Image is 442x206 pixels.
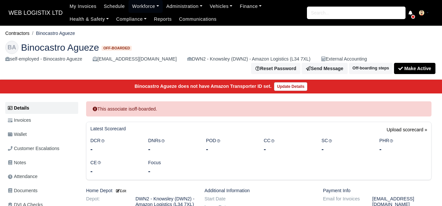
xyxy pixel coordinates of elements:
a: Send Message [302,63,347,74]
div: POD [201,137,259,154]
a: Update Details [274,82,307,91]
div: DCR [85,137,143,154]
div: External Accounting [321,55,367,63]
div: PHR [374,137,432,154]
div: Binocastro Agueze [0,36,442,80]
div: DWN2 - Knowsley (DWN2) - Amazon Logistics (L34 7XL) [187,55,311,63]
a: Reports [150,13,175,26]
span: Documents [8,187,37,194]
span: Notes [8,159,26,167]
button: Reset Password [251,63,300,74]
div: - [148,144,196,154]
div: - [206,144,254,154]
dt: Start Date [199,196,249,202]
a: Documents [5,184,78,197]
div: - [321,144,369,154]
div: - [264,144,312,154]
a: WEB LOGISTIX LTD [5,7,66,19]
a: Details [5,102,78,114]
span: Attendance [8,173,37,180]
span: Customer Escalations [8,145,59,152]
div: CC [259,137,316,154]
a: Notes [5,156,78,169]
button: Make Active [394,63,435,74]
span: WEB LOGISTIX LTD [5,6,66,19]
button: Off-boarding steps [349,63,393,74]
div: - [148,167,196,176]
a: Invoices [5,114,78,127]
a: Upload scorecard » [387,126,427,137]
li: Binocastro Agueze [30,30,75,37]
h6: Latest Scorecard [90,126,126,132]
div: CE [85,159,143,176]
div: This associate is [86,101,431,117]
a: Wallet [5,128,78,141]
a: Attendance [5,170,78,183]
h6: Home Depot [86,188,195,193]
a: Customer Escalations [5,142,78,155]
span: Binocastro Agueze [21,43,99,52]
small: Edit [115,189,126,193]
span: Off-boarded [102,46,131,51]
div: - [90,167,138,176]
span: Wallet [8,131,27,138]
strong: off-boarded. [132,106,157,112]
a: Compliance [112,13,150,26]
div: SC [316,137,374,154]
a: Communications [175,13,221,26]
a: Edit [115,188,126,193]
div: - [379,144,427,154]
a: Health & Safety [66,13,113,26]
div: Focus [143,159,201,176]
div: [EMAIL_ADDRESS][DOMAIN_NAME] [93,55,176,63]
h6: Additional Information [204,188,313,193]
a: Contractors [5,31,30,36]
div: DNRs [143,137,201,154]
input: Search... [307,7,406,19]
div: BA [5,41,18,54]
h6: Payment Info [323,188,431,193]
span: Invoices [8,116,31,124]
div: - [90,144,138,154]
div: self-employed - Binocastro Agueze [5,55,82,63]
